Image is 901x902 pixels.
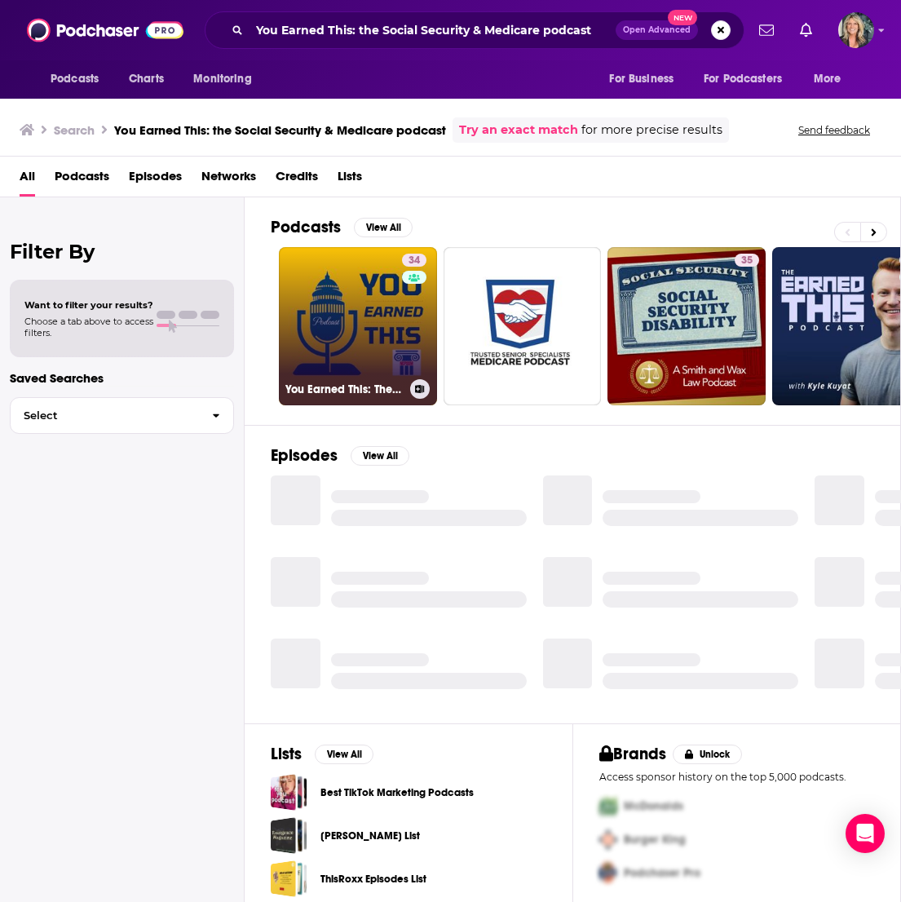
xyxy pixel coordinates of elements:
h3: You Earned This: The Social Security & Medicare Podcast! [285,382,404,396]
button: Unlock [673,745,742,764]
a: Networks [201,163,256,197]
button: open menu [182,64,272,95]
h2: Lists [271,744,302,764]
a: All [20,163,35,197]
span: 34 [409,253,420,269]
span: Charts [129,68,164,91]
button: View All [315,745,373,764]
h2: Filter By [10,240,234,263]
button: View All [354,218,413,237]
div: Open Intercom Messenger [846,814,885,853]
img: Podchaser - Follow, Share and Rate Podcasts [27,15,183,46]
span: McDonalds [624,799,683,813]
a: Best TikTok Marketing Podcasts [271,774,307,811]
p: Saved Searches [10,370,234,386]
a: Marcus Lohrmann_Religion_Total List [271,817,307,854]
a: Lists [338,163,362,197]
button: Show profile menu [838,12,874,48]
span: Burger King [624,833,686,847]
a: 34You Earned This: The Social Security & Medicare Podcast! [279,247,437,405]
a: [PERSON_NAME] List [320,827,420,845]
a: ThisRoxx Episodes List [320,870,426,888]
a: ListsView All [271,744,373,764]
h2: Episodes [271,445,338,466]
button: open menu [598,64,694,95]
span: Podcasts [51,68,99,91]
span: More [814,68,841,91]
button: open menu [693,64,806,95]
button: open menu [802,64,862,95]
button: open menu [39,64,120,95]
a: EpisodesView All [271,445,409,466]
span: For Podcasters [704,68,782,91]
span: for more precise results [581,121,722,139]
a: Try an exact match [459,121,578,139]
span: 35 [741,253,753,269]
img: Third Pro Logo [593,856,624,890]
h3: You Earned This: the Social Security & Medicare podcast [114,122,446,138]
input: Search podcasts, credits, & more... [250,17,616,43]
a: Credits [276,163,318,197]
span: Choose a tab above to access filters. [24,316,153,338]
img: First Pro Logo [593,789,624,823]
h3: Search [54,122,95,138]
span: Select [11,410,199,421]
button: Open AdvancedNew [616,20,698,40]
span: Monitoring [193,68,251,91]
span: New [668,10,697,25]
img: User Profile [838,12,874,48]
a: PodcastsView All [271,217,413,237]
span: Open Advanced [623,26,691,34]
a: Episodes [129,163,182,197]
div: Search podcasts, credits, & more... [205,11,744,49]
span: For Business [609,68,674,91]
span: Logged in as lisa.beech [838,12,874,48]
a: Show notifications dropdown [753,16,780,44]
img: Second Pro Logo [593,823,624,856]
a: Best TikTok Marketing Podcasts [320,784,474,802]
a: Charts [118,64,174,95]
a: ThisRoxx Episodes List [271,860,307,897]
a: Podcasts [55,163,109,197]
h2: Podcasts [271,217,341,237]
a: Show notifications dropdown [793,16,819,44]
button: Select [10,397,234,434]
p: Access sponsor history on the top 5,000 podcasts. [599,771,875,783]
h2: Brands [599,744,667,764]
button: View All [351,446,409,466]
a: 35 [735,254,759,267]
span: Want to filter your results? [24,299,153,311]
span: Podchaser Pro [624,866,700,880]
button: Send feedback [793,123,875,137]
a: 34 [402,254,426,267]
a: 35 [607,247,766,405]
